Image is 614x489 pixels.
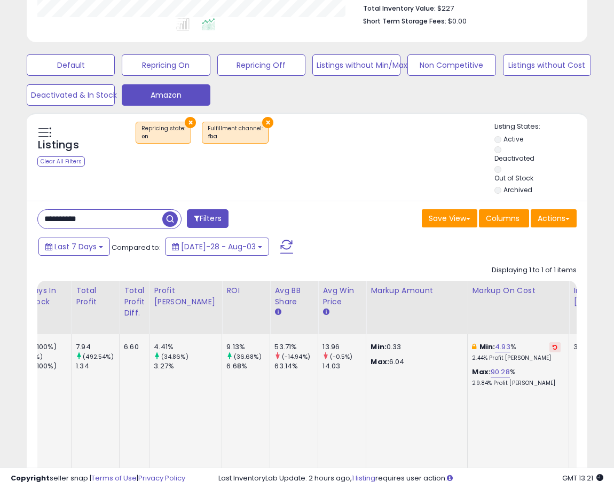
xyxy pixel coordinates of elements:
[486,213,519,224] span: Columns
[154,285,217,307] div: Profit [PERSON_NAME]
[141,133,185,140] div: on
[27,84,115,106] button: Deactivated & In Stock
[494,154,534,163] label: Deactivated
[226,342,270,352] div: 9.13%
[472,367,491,377] b: Max:
[371,357,389,367] strong: Max:
[122,84,210,106] button: Amazon
[187,209,229,228] button: Filters
[503,54,591,76] button: Listings without Cost
[472,380,561,387] p: 29.84% Profit [PERSON_NAME]
[185,117,196,128] button: ×
[322,342,366,352] div: 13.96
[422,209,477,227] button: Save View
[274,361,318,371] div: 63.14%
[472,354,561,362] p: 2.44% Profit [PERSON_NAME]
[226,361,270,371] div: 6.68%
[472,367,561,387] div: %
[472,342,561,362] div: %
[407,54,495,76] button: Non Competitive
[322,361,366,371] div: 14.03
[28,285,67,307] div: Days In Stock
[234,352,262,361] small: (36.68%)
[138,473,185,483] a: Privacy Policy
[226,285,265,296] div: ROI
[371,285,463,296] div: Markup Amount
[282,352,310,361] small: (-14.94%)
[363,1,569,14] li: $227
[468,281,569,334] th: The percentage added to the cost of goods (COGS) that forms the calculator for Min & Max prices.
[494,173,533,183] label: Out of Stock
[76,361,119,371] div: 1.34
[165,238,269,256] button: [DATE]-28 - Aug-03
[208,124,263,140] span: Fulfillment channel :
[54,241,97,252] span: Last 7 Days
[363,17,446,26] b: Short Term Storage Fees:
[38,238,110,256] button: Last 7 Days
[495,342,510,352] a: 4.93
[491,367,510,377] a: 90.28
[479,342,495,352] b: Min:
[154,342,222,352] div: 4.41%
[330,352,353,361] small: (-0.5%)
[28,342,71,352] div: 7 (100%)
[161,352,188,361] small: (34.86%)
[492,265,577,275] div: Displaying 1 to 1 of 1 items
[154,361,222,371] div: 3.27%
[91,473,137,483] a: Terms of Use
[503,185,532,194] label: Archived
[494,122,587,132] p: Listing States:
[371,342,387,352] strong: Min:
[124,342,141,352] div: 6.60
[37,156,85,167] div: Clear All Filters
[217,54,305,76] button: Repricing Off
[122,54,210,76] button: Repricing On
[322,307,329,317] small: Avg Win Price.
[208,133,263,140] div: fba
[112,242,161,253] span: Compared to:
[274,307,281,317] small: Avg BB Share.
[352,473,375,483] a: 1 listing
[141,124,185,140] span: Repricing state :
[76,342,119,352] div: 7.94
[274,342,318,352] div: 53.71%
[371,357,459,367] p: 6.04
[312,54,400,76] button: Listings without Min/Max
[11,474,185,484] div: seller snap | |
[448,16,467,26] span: $0.00
[83,352,113,361] small: (492.54%)
[531,209,577,227] button: Actions
[479,209,529,227] button: Columns
[124,285,145,319] div: Total Profit Diff.
[363,4,436,13] b: Total Inventory Value:
[28,361,71,371] div: 7 (100%)
[38,138,79,153] h5: Listings
[562,473,603,483] span: 2025-08-11 13:21 GMT
[371,342,459,352] p: 0.33
[11,473,50,483] strong: Copyright
[27,54,115,76] button: Default
[262,117,273,128] button: ×
[218,474,604,484] div: Last InventoryLab Update: 2 hours ago, requires user action.
[181,241,256,252] span: [DATE]-28 - Aug-03
[76,285,115,307] div: Total Profit
[274,285,313,307] div: Avg BB Share
[322,285,361,307] div: Avg Win Price
[472,285,564,296] div: Markup on Cost
[503,135,523,144] label: Active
